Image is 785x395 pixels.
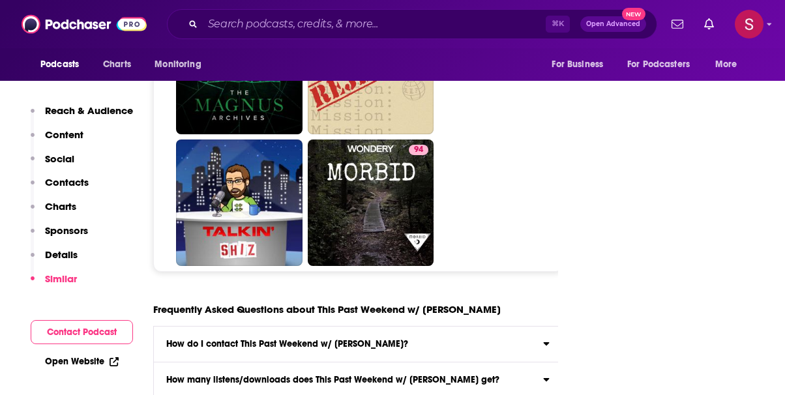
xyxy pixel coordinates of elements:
[622,8,645,20] span: New
[45,272,77,285] p: Similar
[45,224,88,237] p: Sponsors
[31,128,83,153] button: Content
[580,16,646,32] button: Open AdvancedNew
[31,176,89,200] button: Contacts
[45,176,89,188] p: Contacts
[31,200,76,224] button: Charts
[103,55,131,74] span: Charts
[552,55,603,74] span: For Business
[31,52,96,77] button: open menu
[699,13,719,35] a: Show notifications dropdown
[715,55,737,74] span: More
[414,143,423,156] span: 94
[40,55,79,74] span: Podcasts
[586,21,640,27] span: Open Advanced
[45,128,83,141] p: Content
[145,52,218,77] button: open menu
[31,248,78,272] button: Details
[166,340,408,349] h3: How do I contact This Past Weekend w/ [PERSON_NAME]?
[155,55,201,74] span: Monitoring
[546,16,570,33] span: ⌘ K
[31,153,74,177] button: Social
[706,52,754,77] button: open menu
[542,52,619,77] button: open menu
[95,52,139,77] a: Charts
[735,10,763,38] button: Show profile menu
[627,55,690,74] span: For Podcasters
[45,200,76,212] p: Charts
[31,104,133,128] button: Reach & Audience
[735,10,763,38] span: Logged in as stephanie85546
[45,153,74,165] p: Social
[22,12,147,37] img: Podchaser - Follow, Share and Rate Podcasts
[45,104,133,117] p: Reach & Audience
[409,145,428,155] a: 94
[45,356,119,367] a: Open Website
[308,139,434,266] a: 94
[203,14,546,35] input: Search podcasts, credits, & more...
[31,224,88,248] button: Sponsors
[666,13,689,35] a: Show notifications dropdown
[167,9,657,39] div: Search podcasts, credits, & more...
[45,248,78,261] p: Details
[153,303,501,315] h3: Frequently Asked Questions about This Past Weekend w/ [PERSON_NAME]
[735,10,763,38] img: User Profile
[166,375,499,385] h3: How many listens/downloads does This Past Weekend w/ [PERSON_NAME] get?
[31,320,133,344] button: Contact Podcast
[619,52,709,77] button: open menu
[31,272,77,297] button: Similar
